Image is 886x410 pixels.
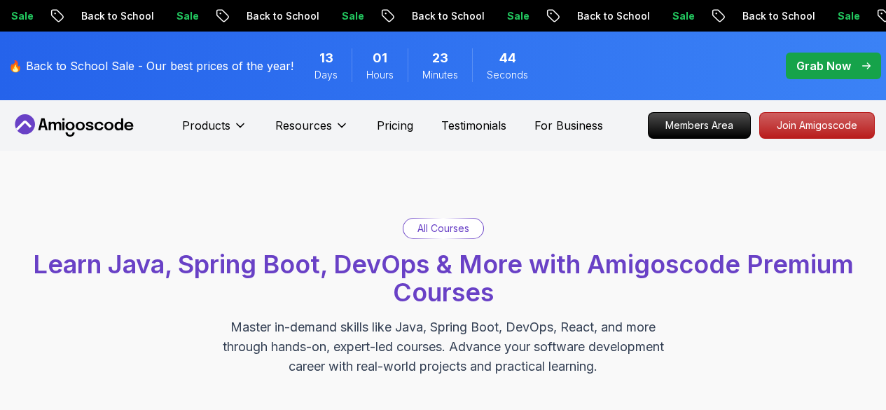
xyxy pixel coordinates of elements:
[726,9,821,23] p: Back to School
[160,9,205,23] p: Sale
[395,9,490,23] p: Back to School
[648,112,751,139] a: Members Area
[534,117,603,134] a: For Business
[366,68,394,82] span: Hours
[417,221,469,235] p: All Courses
[182,117,247,145] button: Products
[182,117,230,134] p: Products
[656,9,700,23] p: Sale
[490,9,535,23] p: Sale
[796,57,851,74] p: Grab Now
[649,113,750,138] p: Members Area
[432,48,448,68] span: 23 Minutes
[314,68,338,82] span: Days
[759,112,875,139] a: Join Amigoscode
[230,9,325,23] p: Back to School
[208,317,679,376] p: Master in-demand skills like Java, Spring Boot, DevOps, React, and more through hands-on, expert-...
[275,117,332,134] p: Resources
[373,48,387,68] span: 1 Hours
[275,117,349,145] button: Resources
[325,9,370,23] p: Sale
[487,68,528,82] span: Seconds
[319,48,333,68] span: 13 Days
[441,117,506,134] a: Testimonials
[33,249,854,308] span: Learn Java, Spring Boot, DevOps & More with Amigoscode Premium Courses
[8,57,293,74] p: 🔥 Back to School Sale - Our best prices of the year!
[377,117,413,134] a: Pricing
[64,9,160,23] p: Back to School
[422,68,458,82] span: Minutes
[821,9,866,23] p: Sale
[760,113,874,138] p: Join Amigoscode
[560,9,656,23] p: Back to School
[499,48,516,68] span: 44 Seconds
